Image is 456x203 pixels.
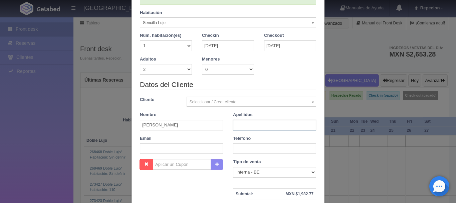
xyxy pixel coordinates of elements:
[190,97,307,107] span: Seleccionar / Crear cliente
[140,80,316,90] legend: Datos del Cliente
[233,159,261,165] label: Tipo de venta
[187,97,316,107] a: Seleccionar / Crear cliente
[140,56,156,63] label: Adultos
[143,18,307,28] span: Sencilla Lujo
[264,40,316,51] input: DD-MM-AAAA
[202,56,220,63] label: Menores
[135,97,182,103] label: Cliente
[140,32,181,39] label: Núm. habitación(es)
[202,32,219,39] label: Checkin
[233,188,260,200] th: Subtotal:
[140,135,152,142] label: Email
[140,10,162,16] label: Habitación
[140,17,316,27] a: Sencilla Lujo
[233,135,251,142] label: Teléfono
[233,112,253,118] label: Apellidos
[286,192,313,196] strong: MXN $1,932.77
[153,159,211,170] input: Aplicar un Cupón
[264,32,284,39] label: Checkout
[202,40,254,51] input: DD-MM-AAAA
[140,112,156,118] label: Nombre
